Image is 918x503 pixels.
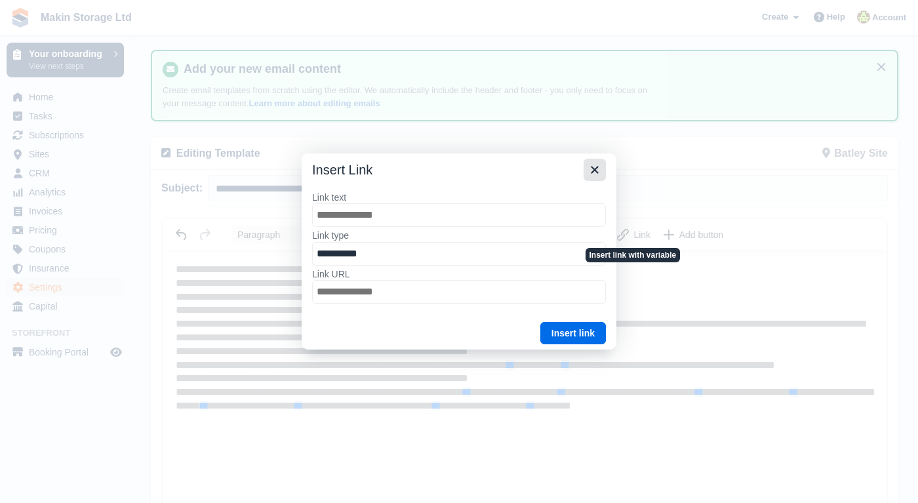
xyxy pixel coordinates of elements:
[312,268,606,280] label: Link URL
[312,230,606,241] label: Link type
[312,161,372,178] h1: Insert Link
[312,191,606,203] label: Link text
[584,159,606,181] button: Close
[302,153,616,350] div: Insert Link
[540,322,606,344] button: Insert link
